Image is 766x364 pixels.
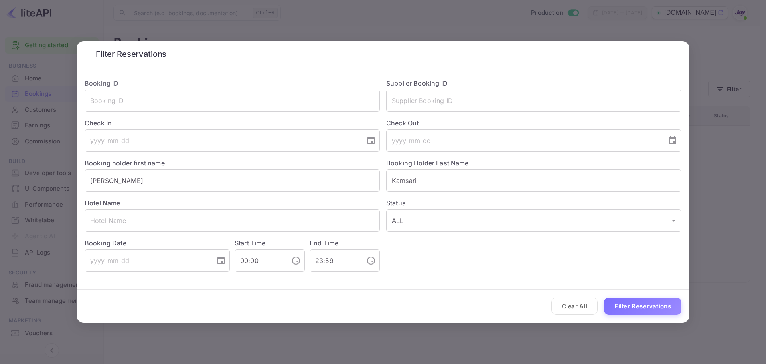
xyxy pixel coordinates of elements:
[386,118,681,128] label: Check Out
[288,253,304,269] button: Choose time, selected time is 12:00 AM
[310,249,360,272] input: hh:mm
[85,118,380,128] label: Check In
[363,253,379,269] button: Choose time, selected time is 11:59 PM
[85,159,165,167] label: Booking holder first name
[213,253,229,269] button: Choose date
[235,239,266,247] label: Start Time
[551,298,598,315] button: Clear All
[386,159,469,167] label: Booking Holder Last Name
[85,209,380,232] input: Hotel Name
[604,298,681,315] button: Filter Reservations
[386,169,681,192] input: Holder Last Name
[665,133,681,149] button: Choose date
[85,249,210,272] input: yyyy-mm-dd
[363,133,379,149] button: Choose date
[85,169,380,192] input: Holder First Name
[386,90,681,112] input: Supplier Booking ID
[386,129,661,152] input: yyyy-mm-dd
[386,209,681,232] div: ALL
[386,79,448,87] label: Supplier Booking ID
[85,90,380,112] input: Booking ID
[77,41,689,67] h2: Filter Reservations
[386,198,681,208] label: Status
[235,249,285,272] input: hh:mm
[310,239,338,247] label: End Time
[85,238,230,248] label: Booking Date
[85,79,119,87] label: Booking ID
[85,199,120,207] label: Hotel Name
[85,129,360,152] input: yyyy-mm-dd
